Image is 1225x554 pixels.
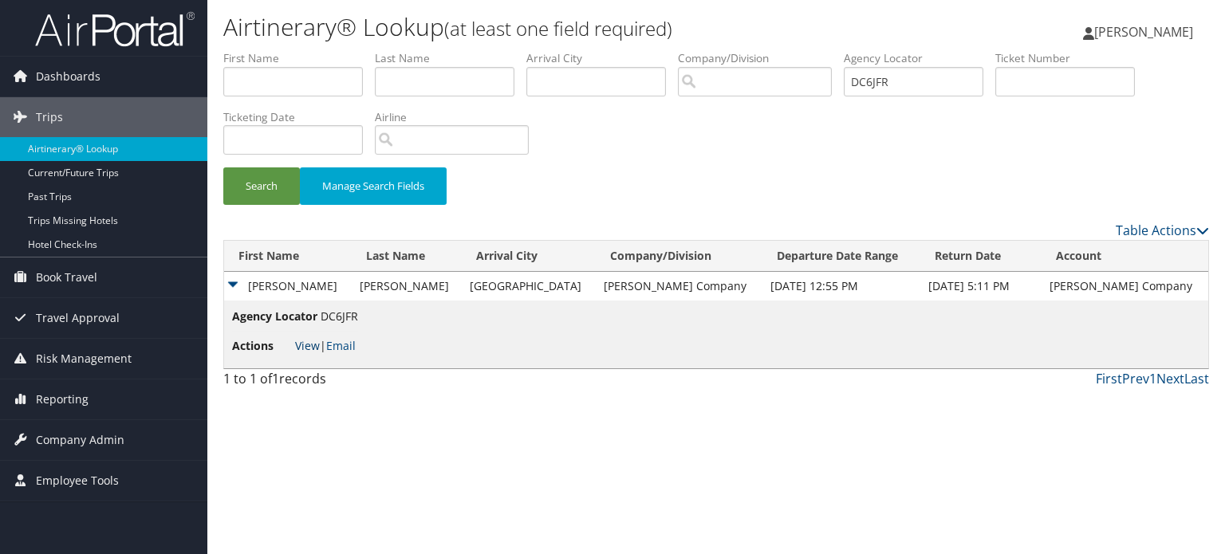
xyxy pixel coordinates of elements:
span: DC6JFR [321,308,358,324]
a: [PERSON_NAME] [1083,8,1209,56]
th: Return Date: activate to sort column ascending [920,241,1042,272]
span: [PERSON_NAME] [1094,23,1193,41]
img: airportal-logo.png [35,10,195,48]
label: Agency Locator [844,50,995,66]
td: [DATE] 5:11 PM [920,272,1042,301]
label: Ticket Number [995,50,1147,66]
th: Departure Date Range: activate to sort column ascending [762,241,920,272]
span: Risk Management [36,339,132,379]
label: First Name [223,50,375,66]
label: Company/Division [678,50,844,66]
div: 1 to 1 of records [223,369,452,396]
a: 1 [1149,370,1156,387]
span: Reporting [36,379,89,419]
th: Arrival City: activate to sort column ascending [462,241,596,272]
th: First Name: activate to sort column ascending [224,241,352,272]
span: Dashboards [36,57,100,96]
span: Company Admin [36,420,124,460]
label: Ticketing Date [223,109,375,125]
small: (at least one field required) [444,15,672,41]
a: Last [1184,370,1209,387]
span: 1 [272,370,279,387]
span: Actions [232,337,292,355]
a: Prev [1122,370,1149,387]
label: Airline [375,109,541,125]
td: [DATE] 12:55 PM [762,272,920,301]
span: Employee Tools [36,461,119,501]
th: Last Name: activate to sort column ascending [352,241,463,272]
span: Trips [36,97,63,137]
button: Manage Search Fields [300,167,447,205]
a: Email [326,338,356,353]
a: View [295,338,320,353]
h1: Airtinerary® Lookup [223,10,880,44]
a: First [1096,370,1122,387]
span: Book Travel [36,257,97,297]
button: Search [223,167,300,205]
span: | [295,338,356,353]
th: Company/Division [596,241,762,272]
label: Last Name [375,50,526,66]
td: [GEOGRAPHIC_DATA] [462,272,596,301]
td: [PERSON_NAME] Company [1042,272,1208,301]
td: [PERSON_NAME] [352,272,463,301]
td: [PERSON_NAME] Company [596,272,762,301]
span: Agency Locator [232,308,317,325]
a: Next [1156,370,1184,387]
a: Table Actions [1116,222,1209,239]
span: Travel Approval [36,298,120,338]
td: [PERSON_NAME] [224,272,352,301]
label: Arrival City [526,50,678,66]
th: Account: activate to sort column ascending [1042,241,1208,272]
